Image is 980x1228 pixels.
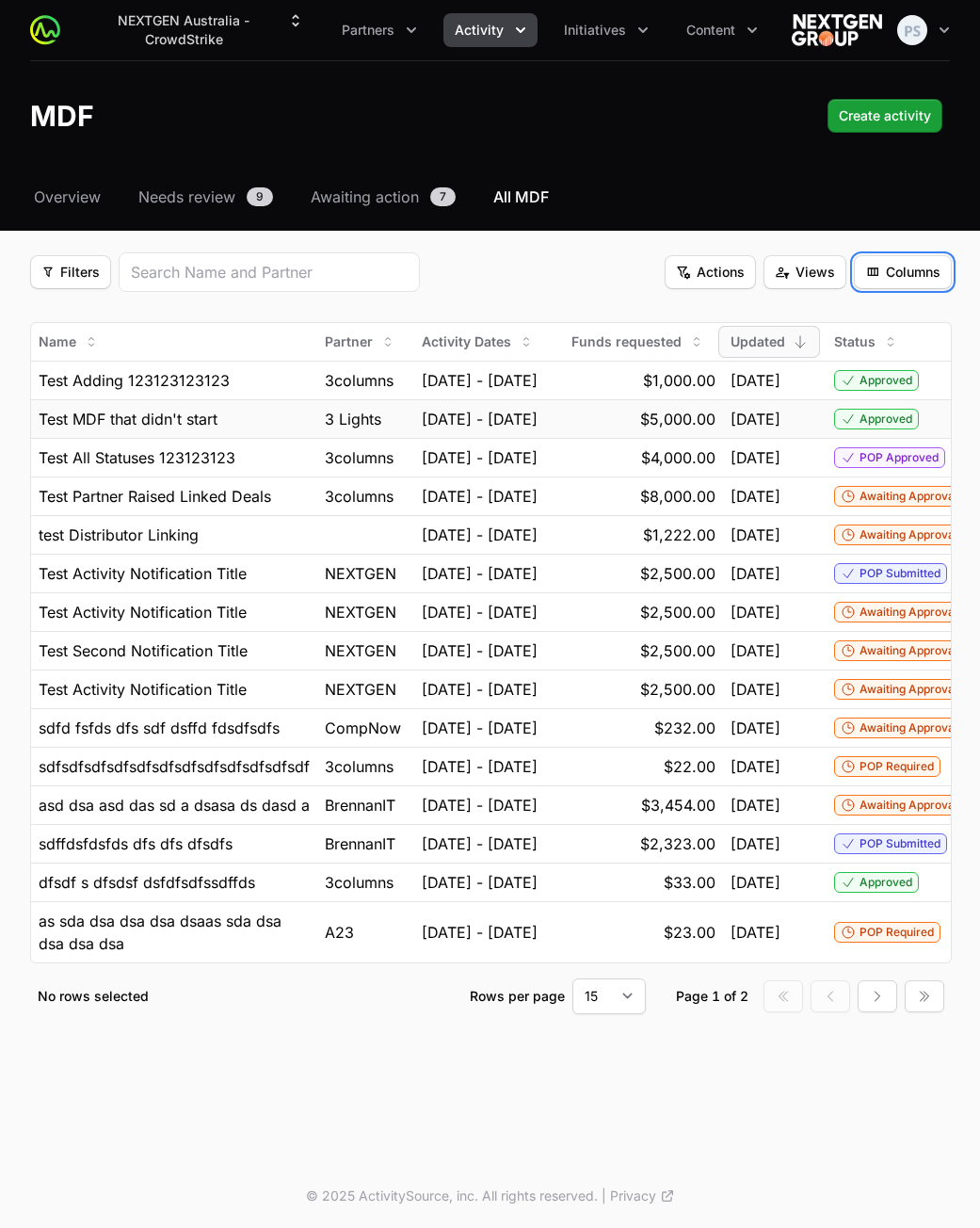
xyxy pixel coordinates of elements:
span: Views [775,261,835,283]
span: [DATE] [731,639,780,662]
span: sdfsdfsdfsdfsdfsdfsdfsdfsdfsdfsdfsdf [39,755,310,778]
span: Awaiting Approval [860,605,957,620]
span: Updated [731,332,785,351]
span: $2,323.00 [640,832,715,855]
span: CompNow [325,717,401,739]
span: [DATE] [731,601,780,623]
span: [DATE] - [DATE] [422,639,538,662]
span: Funds requested [571,332,682,351]
span: $2,500.00 [640,562,715,585]
button: Activity [443,13,538,47]
button: Updated [719,327,819,357]
span: A23 [325,921,354,944]
span: [DATE] [731,524,780,546]
span: Awaiting action [311,186,419,208]
span: [DATE] [731,717,780,739]
span: $23.00 [664,921,715,944]
nav: MDF navigation [30,186,950,208]
div: Partners menu [330,13,428,47]
button: Initiatives [553,13,660,47]
span: dfsdf s dfsdsf dsfdfsdfssdffds [39,871,255,894]
span: Awaiting Approval [860,720,957,735]
span: [DATE] [731,446,780,469]
span: Approved [860,373,912,388]
span: [DATE] [731,832,780,855]
span: Test Activity Notification Title [39,562,247,585]
span: [DATE] [731,755,780,778]
span: $1,000.00 [643,369,715,392]
span: 3columns [325,485,394,508]
span: Partner [325,332,373,351]
span: Test All Statuses 123123123 [39,446,235,469]
span: Awaiting Approval [860,489,957,504]
a: Awaiting action7 [307,186,459,208]
span: 9 [247,187,273,206]
button: Create activity [827,99,942,133]
button: Partners [330,13,428,47]
span: asd dsa asd das sd a dsasa ds dasd a [39,794,310,816]
span: Name [39,332,76,351]
img: ActivitySource [30,15,60,45]
span: NEXTGEN [325,601,396,623]
span: sdffdsfdsfds dfs dfs dfsdfs [39,832,233,855]
div: Activity menu [443,13,538,47]
span: [DATE] - [DATE] [422,562,538,585]
span: 3columns [325,446,394,469]
span: Filters [41,261,100,283]
span: [DATE] [731,408,780,430]
span: Initiatives [564,21,626,40]
span: 3columns [325,369,394,392]
span: Approved [860,412,912,427]
a: All MDF [490,186,553,208]
span: Awaiting Approval [860,527,957,542]
span: [DATE] [731,369,780,392]
div: Supplier switch menu [75,4,315,57]
span: $3,454.00 [641,794,715,816]
h1: MDF [30,99,94,133]
span: Create activity [839,105,931,127]
span: [DATE] [731,678,780,701]
span: All MDF [493,186,549,208]
span: [DATE] [731,794,780,816]
div: Content menu [675,13,769,47]
span: $232.00 [654,717,715,739]
span: [DATE] - [DATE] [422,755,538,778]
button: Funds requested [560,327,715,357]
span: $1,222.00 [643,524,715,546]
span: Content [686,21,735,40]
span: 3 Lights [325,408,381,430]
span: Test Partner Raised Linked Deals [39,485,271,508]
span: [DATE] - [DATE] [422,446,538,469]
span: [DATE] - [DATE] [422,369,538,392]
span: Status [834,332,876,351]
input: Search Name and Partner [131,261,408,283]
span: [DATE] - [DATE] [422,524,538,546]
a: Overview [30,186,104,208]
span: POP Submitted [860,836,940,851]
span: [DATE] - [DATE] [422,794,538,816]
span: [DATE] [731,921,780,944]
span: Actions [676,261,745,283]
span: 3columns [325,755,394,778]
span: POP Submitted [860,566,940,581]
button: Filter options [665,255,756,289]
span: [DATE] - [DATE] [422,832,538,855]
span: [DATE] - [DATE] [422,485,538,508]
span: NEXTGEN [325,562,396,585]
button: Filter options [763,255,846,289]
span: Awaiting Approval [860,643,957,658]
span: [DATE] [731,871,780,894]
span: 7 [430,187,456,206]
span: NEXTGEN [325,678,396,701]
span: Awaiting Approval [860,798,957,813]
div: Initiatives menu [553,13,660,47]
button: Filter options [30,255,111,289]
img: NEXTGEN Australia [792,11,882,49]
span: [DATE] [731,562,780,585]
span: POP Approved [860,450,939,465]
div: Primary actions [827,99,942,133]
span: $5,000.00 [640,408,715,430]
span: [DATE] - [DATE] [422,678,538,701]
span: Activity [455,21,504,40]
span: | [602,1187,606,1205]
